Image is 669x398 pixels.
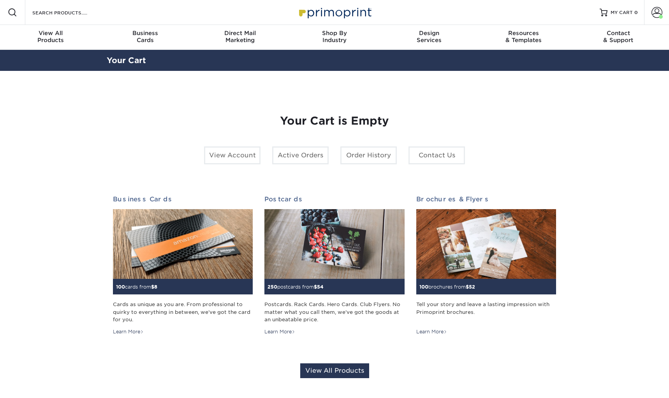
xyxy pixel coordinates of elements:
[107,56,146,65] a: Your Cart
[382,25,476,50] a: DesignServices
[408,146,465,164] a: Contact Us
[287,30,382,37] span: Shop By
[416,301,556,322] div: Tell your story and leave a lasting impression with Primoprint brochures.
[317,284,324,290] span: 54
[113,209,253,279] img: Business Cards
[4,30,98,37] span: View All
[419,284,428,290] span: 100
[113,114,556,128] h1: Your Cart is Empty
[416,195,556,203] h2: Brochures & Flyers
[113,195,253,335] a: Business Cards 100cards from$8 Cards as unique as you are. From professional to quirky to everyth...
[154,284,157,290] span: 8
[116,284,125,290] span: 100
[32,8,107,17] input: SEARCH PRODUCTS.....
[469,284,475,290] span: 52
[340,146,397,164] a: Order History
[113,328,144,335] div: Learn More
[272,146,329,164] a: Active Orders
[151,284,154,290] span: $
[116,284,157,290] small: cards from
[4,25,98,50] a: View AllProducts
[296,4,373,21] img: Primoprint
[268,284,324,290] small: postcards from
[98,25,193,50] a: BusinessCards
[287,25,382,50] a: Shop ByIndustry
[300,363,369,378] a: View All Products
[264,195,404,203] h2: Postcards
[193,30,287,37] span: Direct Mail
[268,284,277,290] span: 250
[382,30,476,44] div: Services
[476,30,571,37] span: Resources
[193,25,287,50] a: Direct MailMarketing
[264,328,295,335] div: Learn More
[264,209,404,279] img: Postcards
[264,301,404,322] div: Postcards. Rack Cards. Hero Cards. Club Flyers. No matter what you call them, we've got the goods...
[571,30,665,37] span: Contact
[476,25,571,50] a: Resources& Templates
[571,30,665,44] div: & Support
[476,30,571,44] div: & Templates
[113,301,253,322] div: Cards as unique as you are. From professional to quirky to everything in between, we've got the c...
[4,30,98,44] div: Products
[98,30,193,37] span: Business
[416,328,447,335] div: Learn More
[204,146,261,164] a: View Account
[416,209,556,279] img: Brochures & Flyers
[314,284,317,290] span: $
[611,9,633,16] span: MY CART
[193,30,287,44] div: Marketing
[466,284,469,290] span: $
[634,10,638,15] span: 0
[113,195,253,203] h2: Business Cards
[416,195,556,335] a: Brochures & Flyers 100brochures from$52 Tell your story and leave a lasting impression with Primo...
[382,30,476,37] span: Design
[98,30,193,44] div: Cards
[571,25,665,50] a: Contact& Support
[419,284,475,290] small: brochures from
[287,30,382,44] div: Industry
[264,195,404,335] a: Postcards 250postcards from$54 Postcards. Rack Cards. Hero Cards. Club Flyers. No matter what you...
